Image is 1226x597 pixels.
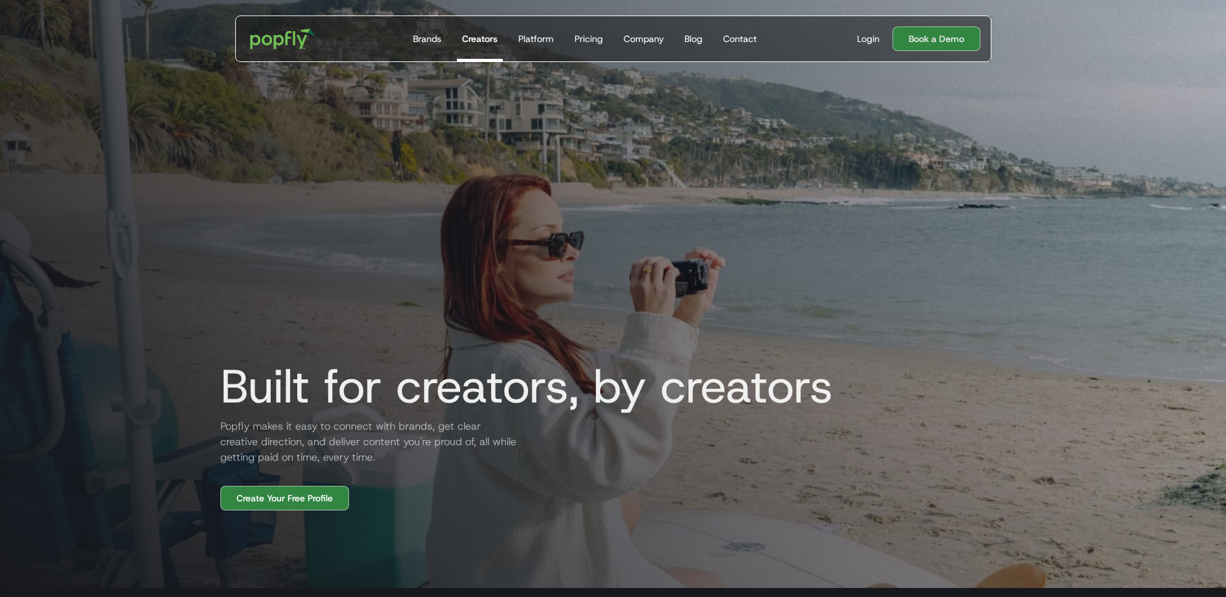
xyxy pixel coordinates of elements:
a: Book a Demo [893,26,980,51]
div: Creators [462,32,498,45]
a: Brands [408,16,447,61]
a: Login [852,32,885,45]
a: Platform [513,16,559,61]
a: Pricing [569,16,608,61]
a: Creators [457,16,503,61]
div: Login [857,32,880,45]
a: Company [618,16,669,61]
a: Blog [679,16,708,61]
div: Pricing [575,32,603,45]
div: Contact [723,32,757,45]
div: Brands [413,32,441,45]
a: Create Your Free Profile [220,486,349,510]
h2: Popfly makes it easy to connect with brands, get clear creative direction, and deliver content yo... [210,419,520,465]
div: Platform [518,32,554,45]
a: Contact [718,16,762,61]
h1: Built for creators, by creators [210,361,833,412]
div: Company [624,32,664,45]
div: Blog [684,32,703,45]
